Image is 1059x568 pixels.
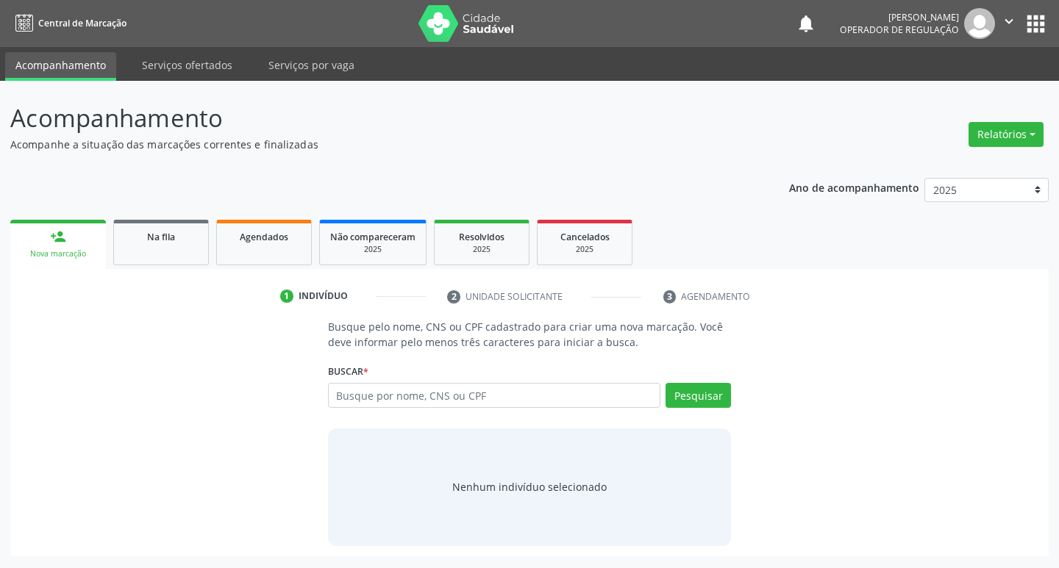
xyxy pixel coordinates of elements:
[21,248,96,259] div: Nova marcação
[1001,13,1017,29] i: 
[548,244,621,255] div: 2025
[38,17,126,29] span: Central de Marcação
[330,231,416,243] span: Não compareceram
[666,383,731,408] button: Pesquisar
[964,8,995,39] img: img
[328,383,661,408] input: Busque por nome, CNS ou CPF
[328,360,368,383] label: Buscar
[840,11,959,24] div: [PERSON_NAME]
[995,8,1023,39] button: 
[280,290,293,303] div: 1
[459,231,504,243] span: Resolvidos
[789,178,919,196] p: Ano de acompanhamento
[10,11,126,35] a: Central de Marcação
[299,290,348,303] div: Indivíduo
[969,122,1044,147] button: Relatórios
[796,13,816,34] button: notifications
[147,231,175,243] span: Na fila
[1023,11,1049,37] button: apps
[5,52,116,81] a: Acompanhamento
[328,319,732,350] p: Busque pelo nome, CNS ou CPF cadastrado para criar uma nova marcação. Você deve informar pelo men...
[445,244,518,255] div: 2025
[452,479,607,495] div: Nenhum indivíduo selecionado
[10,100,737,137] p: Acompanhamento
[10,137,737,152] p: Acompanhe a situação das marcações correntes e finalizadas
[132,52,243,78] a: Serviços ofertados
[560,231,610,243] span: Cancelados
[258,52,365,78] a: Serviços por vaga
[50,229,66,245] div: person_add
[240,231,288,243] span: Agendados
[840,24,959,36] span: Operador de regulação
[330,244,416,255] div: 2025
